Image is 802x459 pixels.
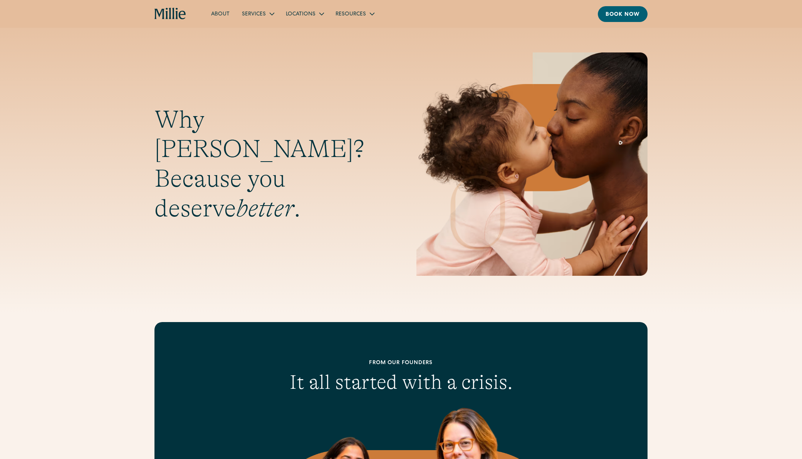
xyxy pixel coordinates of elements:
[598,6,648,22] a: Book now
[236,7,280,20] div: Services
[280,7,329,20] div: Locations
[205,7,236,20] a: About
[242,10,266,19] div: Services
[204,359,598,367] div: From our founders
[329,7,380,20] div: Resources
[416,52,648,276] img: Mother and baby sharing a kiss, highlighting the emotional bond and nurturing care at the heart o...
[236,194,294,222] em: better
[154,105,386,223] h1: Why [PERSON_NAME]? Because you deserve .
[336,10,366,19] div: Resources
[154,8,186,20] a: home
[606,11,640,19] div: Book now
[204,370,598,394] h2: It all started with a crisis.
[286,10,315,19] div: Locations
